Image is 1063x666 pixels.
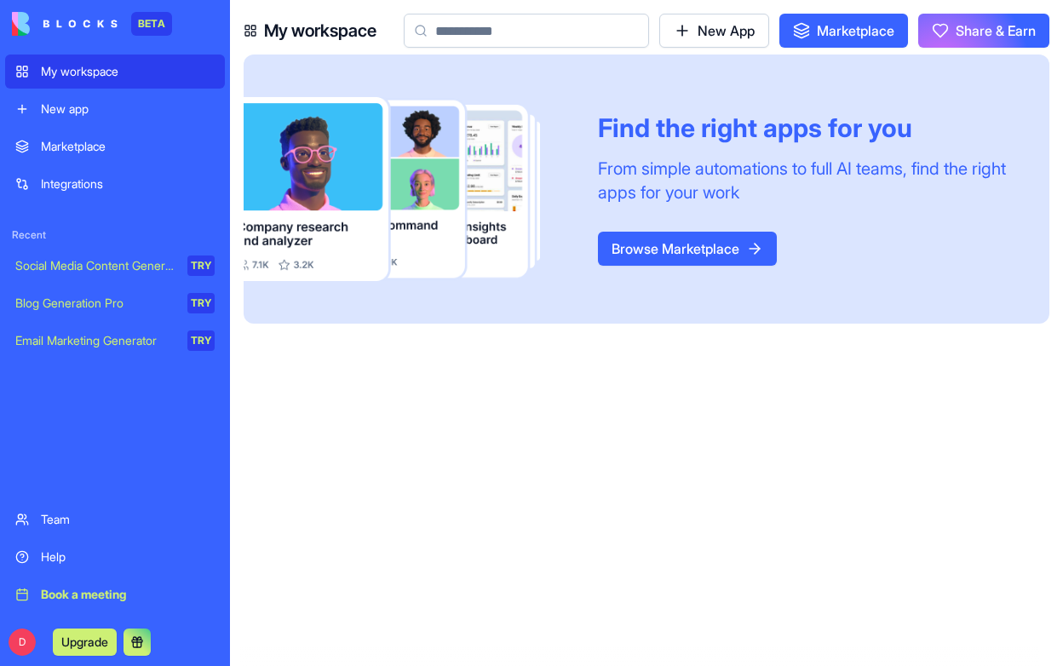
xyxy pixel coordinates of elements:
[5,228,225,242] span: Recent
[598,112,1022,143] div: Find the right apps for you
[187,293,215,313] div: TRY
[5,540,225,574] a: Help
[659,14,769,48] a: New App
[918,14,1049,48] button: Share & Earn
[187,330,215,351] div: TRY
[41,100,215,118] div: New app
[12,12,118,36] img: logo
[9,629,36,656] span: D
[5,167,225,201] a: Integrations
[264,19,376,43] h4: My workspace
[131,12,172,36] div: BETA
[598,157,1022,204] div: From simple automations to full AI teams, find the right apps for your work
[15,295,175,312] div: Blog Generation Pro
[41,138,215,155] div: Marketplace
[41,548,215,566] div: Help
[12,12,172,36] a: BETA
[15,257,175,274] div: Social Media Content Generator
[5,92,225,126] a: New app
[598,240,777,257] a: Browse Marketplace
[41,586,215,603] div: Book a meeting
[779,14,908,48] a: Marketplace
[41,511,215,528] div: Team
[41,175,215,192] div: Integrations
[5,577,225,611] a: Book a meeting
[53,629,117,656] button: Upgrade
[15,332,175,349] div: Email Marketing Generator
[53,633,117,650] a: Upgrade
[5,249,225,283] a: Social Media Content GeneratorTRY
[5,286,225,320] a: Blog Generation ProTRY
[5,324,225,358] a: Email Marketing GeneratorTRY
[187,255,215,276] div: TRY
[5,55,225,89] a: My workspace
[956,20,1036,41] span: Share & Earn
[5,129,225,164] a: Marketplace
[598,232,777,266] button: Browse Marketplace
[41,63,215,80] div: My workspace
[5,502,225,537] a: Team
